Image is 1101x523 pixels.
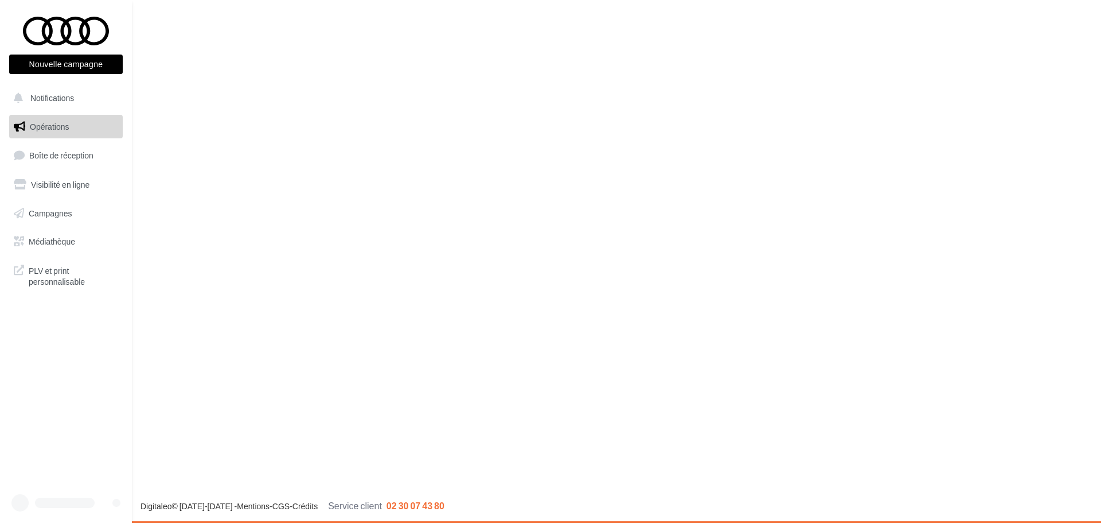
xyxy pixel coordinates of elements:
a: PLV et print personnalisable [7,258,125,292]
button: Nouvelle campagne [9,55,123,74]
span: Opérations [30,122,69,131]
button: Notifications [7,86,120,110]
a: Visibilité en ligne [7,173,125,197]
span: PLV et print personnalisable [29,263,118,288]
a: Opérations [7,115,125,139]
span: Médiathèque [29,237,75,246]
span: Service client [328,500,382,511]
a: Boîte de réception [7,143,125,168]
a: Digitaleo [140,501,171,511]
a: CGS [272,501,290,511]
span: Notifications [30,93,74,103]
a: Crédits [292,501,318,511]
span: Visibilité en ligne [31,180,89,189]
a: Campagnes [7,202,125,226]
a: Mentions [237,501,270,511]
a: Médiathèque [7,230,125,254]
span: 02 30 07 43 80 [386,500,444,511]
span: Campagnes [29,208,72,218]
span: Boîte de réception [29,150,93,160]
span: © [DATE]-[DATE] - - - [140,501,444,511]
